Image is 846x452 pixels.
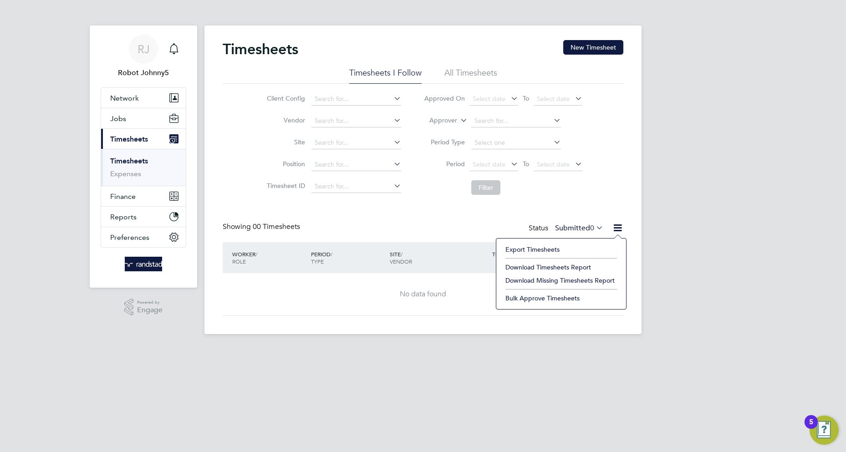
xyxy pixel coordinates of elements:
[110,94,139,102] span: Network
[110,135,148,143] span: Timesheets
[124,299,163,316] a: Powered byEngage
[501,274,622,287] li: Download Missing Timesheets Report
[110,157,148,165] a: Timesheets
[125,257,163,271] img: randstad-logo-retina.png
[264,182,305,190] label: Timesheet ID
[809,422,813,434] div: 5
[264,94,305,102] label: Client Config
[555,223,603,233] label: Submitted
[311,115,401,127] input: Search for...
[101,88,186,108] button: Network
[110,192,136,201] span: Finance
[138,43,150,55] span: RJ
[473,95,505,103] span: Select date
[232,289,614,299] div: No data found
[424,160,465,168] label: Period
[223,40,298,58] h2: Timesheets
[390,258,412,265] span: VENDOR
[424,138,465,146] label: Period Type
[311,158,401,171] input: Search for...
[264,160,305,168] label: Position
[137,299,163,306] span: Powered by
[501,292,622,305] li: Bulk Approve Timesheets
[311,137,401,149] input: Search for...
[590,223,594,233] span: 0
[230,246,309,269] div: WORKER
[529,222,605,235] div: Status
[424,94,465,102] label: Approved On
[471,115,561,127] input: Search for...
[311,180,401,193] input: Search for...
[264,116,305,124] label: Vendor
[387,246,466,269] div: SITE
[223,222,302,232] div: Showing
[501,243,622,256] li: Export Timesheets
[264,138,305,146] label: Site
[101,108,186,128] button: Jobs
[810,416,839,445] button: Open Resource Center, 5 new notifications
[309,246,387,269] div: PERIOD
[473,160,505,168] span: Select date
[471,137,561,149] input: Select one
[501,261,622,274] li: Download Timesheets Report
[101,207,186,227] button: Reports
[255,250,257,258] span: /
[101,149,186,186] div: Timesheets
[101,35,186,78] a: RJRobot Johnny5
[401,250,403,258] span: /
[101,186,186,206] button: Finance
[110,213,137,221] span: Reports
[520,92,532,104] span: To
[537,95,570,103] span: Select date
[110,114,126,123] span: Jobs
[101,227,186,247] button: Preferences
[492,250,509,258] span: TOTAL
[520,158,532,170] span: To
[537,160,570,168] span: Select date
[311,93,401,106] input: Search for...
[471,180,500,195] button: Filter
[444,67,497,84] li: All Timesheets
[101,257,186,271] a: Go to home page
[101,67,186,78] span: Robot Johnny5
[253,222,300,231] span: 00 Timesheets
[110,169,141,178] a: Expenses
[101,129,186,149] button: Timesheets
[90,25,197,288] nav: Main navigation
[232,258,246,265] span: ROLE
[416,116,457,125] label: Approver
[563,40,623,55] button: New Timesheet
[137,306,163,314] span: Engage
[311,258,324,265] span: TYPE
[349,67,422,84] li: Timesheets I Follow
[331,250,332,258] span: /
[110,233,149,242] span: Preferences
